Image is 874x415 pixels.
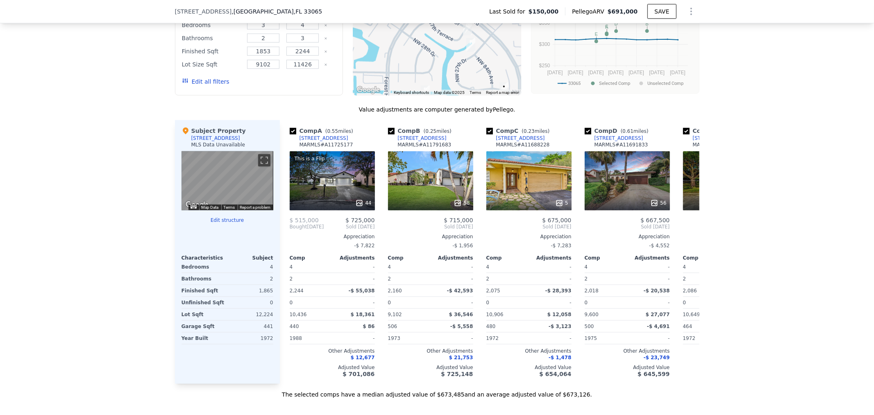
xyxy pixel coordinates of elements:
[539,63,550,68] text: $250
[450,324,473,329] span: -$ 5,558
[388,348,473,354] div: Other Adjustments
[293,155,327,163] div: This is a Flip
[486,324,496,329] span: 480
[332,255,375,261] div: Adjustments
[649,70,665,75] text: [DATE]
[638,371,670,377] span: $ 645,599
[182,217,273,223] button: Edit structure
[622,128,633,134] span: 0.61
[182,285,226,296] div: Finished Sqft
[647,324,670,329] span: -$ 4,691
[182,19,242,31] div: Bedrooms
[585,135,643,141] a: [STREET_ADDRESS]
[640,217,670,223] span: $ 667,500
[290,288,304,294] span: 2,244
[290,364,375,371] div: Adjusted Value
[683,264,686,270] span: 4
[290,135,348,141] a: [STREET_ADDRESS]
[388,135,447,141] a: [STREET_ADDRESS]
[568,81,581,86] text: 33065
[363,324,375,329] span: $ 86
[549,355,571,360] span: -$ 1,478
[649,243,670,249] span: -$ 4,552
[629,273,670,285] div: -
[585,288,599,294] span: 2,018
[421,86,430,100] div: 8713 NW 27th St
[398,135,447,141] div: [STREET_ADDRESS]
[300,135,348,141] div: [STREET_ADDRESS]
[290,217,319,223] span: $ 515,000
[324,24,327,27] button: Clear
[585,364,670,371] div: Adjusted Value
[184,200,211,210] img: Google
[670,70,686,75] text: [DATE]
[585,255,627,261] div: Comp
[191,135,240,141] div: [STREET_ADDRESS]
[182,321,226,332] div: Garage Sqft
[258,154,270,166] button: Toggle fullscreen view
[398,141,452,148] div: MARMLS # A11791683
[388,312,402,317] span: 9,102
[585,223,670,230] span: Sold [DATE]
[627,255,670,261] div: Adjustments
[629,70,644,75] text: [DATE]
[229,309,273,320] div: 12,224
[629,297,670,308] div: -
[202,205,219,210] button: Map Data
[529,255,572,261] div: Adjustments
[499,82,509,96] div: 2660 NW 83rd Ter
[229,333,273,344] div: 1972
[470,90,481,95] a: Terms (opens in new tab)
[454,199,470,207] div: 58
[182,46,242,57] div: Finished Sqft
[324,223,375,230] span: Sold [DATE]
[182,255,227,261] div: Characteristics
[489,7,529,16] span: Last Sold for
[432,333,473,344] div: -
[531,261,572,273] div: -
[644,355,670,360] span: -$ 23,749
[531,273,572,285] div: -
[184,200,211,210] a: Open this area in Google Maps (opens a new window)
[568,70,583,75] text: [DATE]
[388,223,473,230] span: Sold [DATE]
[599,81,630,86] text: Selected Comp
[693,135,742,141] div: [STREET_ADDRESS]
[572,7,608,16] span: Pellego ARV
[420,128,455,134] span: ( miles)
[388,300,391,306] span: 0
[645,21,648,26] text: B
[531,297,572,308] div: -
[182,309,226,320] div: Lot Sqft
[191,205,196,209] button: Keyboard shortcuts
[486,273,527,285] div: 2
[486,364,572,371] div: Adjusted Value
[486,333,527,344] div: 1972
[683,273,724,285] div: 2
[441,371,473,377] span: $ 725,148
[175,384,699,399] div: The selected comps have a median adjusted value of $673,485 and an average adjusted value of $673...
[334,261,375,273] div: -
[300,141,353,148] div: MARMLS # A11725177
[449,355,473,360] span: $ 21,753
[646,312,670,317] span: $ 27,077
[524,128,535,134] span: 0.23
[290,324,299,329] span: 440
[444,217,473,223] span: $ 715,000
[290,223,307,230] span: Bought
[683,333,724,344] div: 1972
[388,288,402,294] span: 2,160
[434,90,465,95] span: Map data ©2025
[345,217,375,223] span: $ 725,000
[683,348,768,354] div: Other Adjustments
[683,364,768,371] div: Adjusted Value
[290,300,293,306] span: 0
[539,371,571,377] span: $ 654,064
[240,205,271,210] a: Report a problem
[182,273,226,285] div: Bathrooms
[432,261,473,273] div: -
[585,348,670,354] div: Other Adjustments
[388,364,473,371] div: Adjusted Value
[650,199,666,207] div: 56
[322,128,356,134] span: ( miles)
